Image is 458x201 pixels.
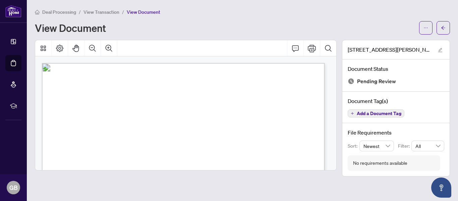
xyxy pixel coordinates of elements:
[79,8,81,16] li: /
[398,142,411,150] p: Filter:
[348,78,354,85] img: Document Status
[363,141,390,151] span: Newest
[351,112,354,115] span: plus
[35,22,106,33] h1: View Document
[423,26,428,30] span: ellipsis
[83,9,119,15] span: View Transaction
[438,48,443,52] span: edit
[348,46,432,54] span: [STREET_ADDRESS][PERSON_NAME] 1521 - Listing Agreeement.pdf
[441,26,446,30] span: arrow-left
[42,9,76,15] span: Deal Processing
[348,65,444,73] h4: Document Status
[5,5,21,17] img: logo
[348,142,359,150] p: Sort:
[353,159,407,167] div: No requirements available
[431,178,451,198] button: Open asap
[348,129,444,137] h4: File Requirements
[348,109,404,117] button: Add a Document Tag
[127,9,160,15] span: View Document
[9,183,18,192] span: GB
[415,141,440,151] span: All
[357,111,401,116] span: Add a Document Tag
[357,77,396,86] span: Pending Review
[122,8,124,16] li: /
[35,10,40,14] span: home
[348,97,444,105] h4: Document Tag(s)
